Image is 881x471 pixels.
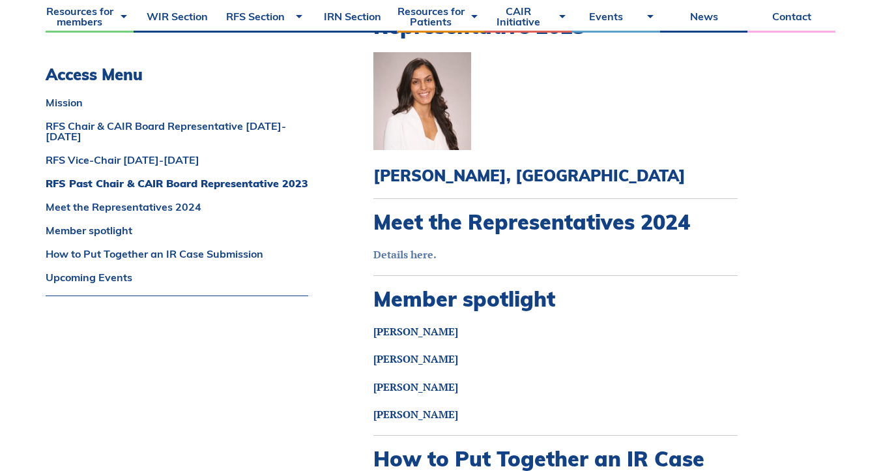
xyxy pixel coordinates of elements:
a: Details here. [373,247,437,262]
a: [PERSON_NAME] [373,352,458,366]
a: Meet the Representatives 2024 [46,202,308,212]
h3: Access Menu [46,65,308,84]
a: [PERSON_NAME] [373,407,458,421]
a: Mission [46,97,308,108]
a: RFS Vice-Chair [DATE]-[DATE] [46,155,308,165]
a: Member spotlight [46,225,308,235]
a: Upcoming Events [46,272,308,282]
a: How to Put Together an IR Case Submission [46,249,308,259]
a: [PERSON_NAME] [373,324,458,339]
a: RFS Past Chair & CAIR Board Representative 2023 [46,178,308,189]
a: RFS Chair & CAIR Board Representative [DATE]-[DATE] [46,121,308,142]
h2: Meet the Representatives 2024 [373,209,738,234]
a: [PERSON_NAME] [373,380,458,394]
h3: [PERSON_NAME], [GEOGRAPHIC_DATA] [373,166,738,185]
h2: Member spotlight [373,286,738,311]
